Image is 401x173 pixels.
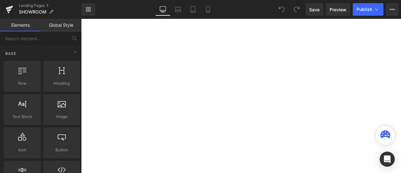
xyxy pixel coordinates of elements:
[19,9,46,14] span: SHOWROOM
[5,51,17,57] span: Base
[326,3,350,16] a: Preview
[290,3,303,16] button: Redo
[155,3,170,16] a: Desktop
[185,3,200,16] a: Tablet
[45,80,78,87] span: Heading
[45,147,78,153] span: Button
[353,3,383,16] button: Publish
[357,7,372,12] span: Publish
[200,3,216,16] a: Mobile
[6,113,39,120] span: Text Block
[330,6,346,13] span: Preview
[170,3,185,16] a: Laptop
[6,147,39,153] span: Icon
[19,3,81,8] a: Landing Pages
[309,6,320,13] span: Save
[380,152,395,167] div: Open Intercom Messenger
[81,3,95,16] a: New Library
[41,19,81,31] a: Global Style
[6,80,39,87] span: Row
[275,3,288,16] button: Undo
[386,3,398,16] button: More
[45,113,78,120] span: Image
